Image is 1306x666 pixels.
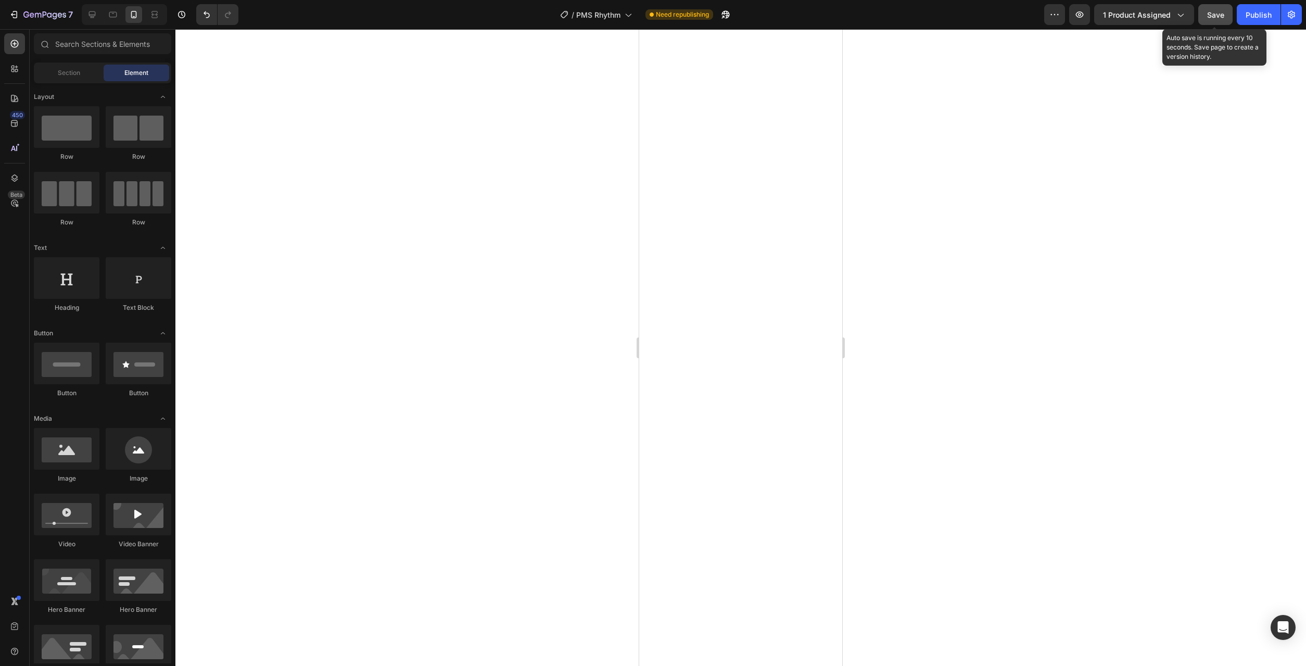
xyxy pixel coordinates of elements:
span: / [572,9,574,20]
span: 1 product assigned [1103,9,1171,20]
span: Toggle open [155,325,171,342]
div: Row [34,152,99,161]
div: Publish [1246,9,1272,20]
button: Save [1198,4,1233,25]
div: Button [34,388,99,398]
div: Button [106,388,171,398]
span: Text [34,243,47,253]
div: 450 [10,111,25,119]
div: Open Intercom Messenger [1271,615,1296,640]
span: Button [34,329,53,338]
div: Hero Banner [106,605,171,614]
span: Save [1207,10,1224,19]
div: Video Banner [106,539,171,549]
div: Heading [34,303,99,312]
span: Element [124,68,148,78]
p: 7 [68,8,73,21]
span: Toggle open [155,240,171,256]
span: Toggle open [155,89,171,105]
div: Row [106,152,171,161]
div: Hero Banner [34,605,99,614]
div: Row [106,218,171,227]
span: Media [34,414,52,423]
span: Toggle open [155,410,171,427]
button: 1 product assigned [1094,4,1194,25]
span: Section [58,68,80,78]
div: Image [34,474,99,483]
span: PMS Rhythm [576,9,620,20]
div: Undo/Redo [196,4,238,25]
div: Text Block [106,303,171,312]
div: Image [106,474,171,483]
iframe: Design area [639,29,842,666]
div: Beta [8,191,25,199]
span: Need republishing [656,10,709,19]
button: 7 [4,4,78,25]
div: Video [34,539,99,549]
input: Search Sections & Elements [34,33,171,54]
button: Publish [1237,4,1280,25]
div: Row [34,218,99,227]
span: Layout [34,92,54,102]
